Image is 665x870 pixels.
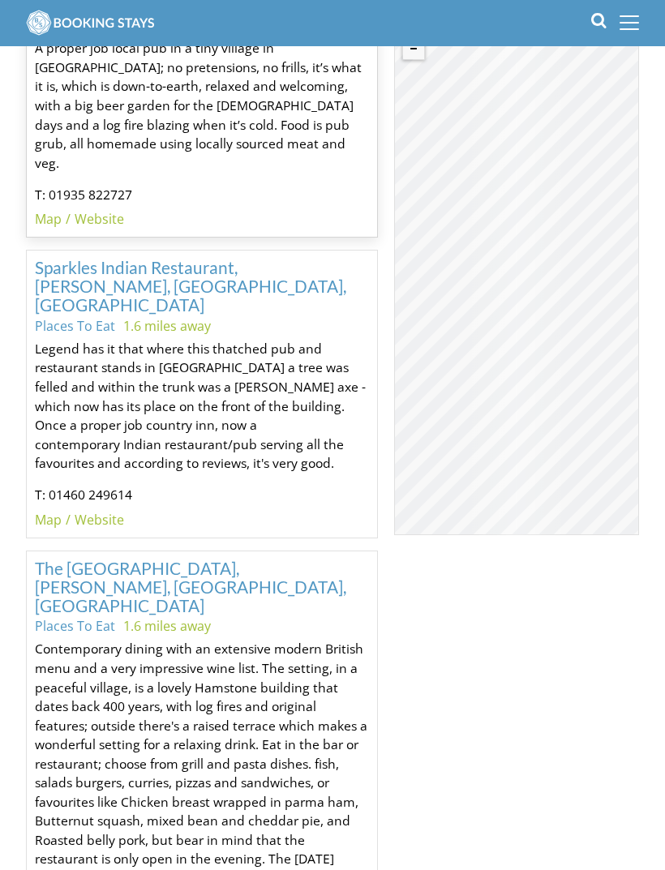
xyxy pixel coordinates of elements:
li: 1.6 miles away [123,316,211,336]
p: T: 01460 249614 [35,486,369,505]
p: A proper job local pub in a tiny village in [GEOGRAPHIC_DATA]; no pretensions, no frills, it’s wh... [35,39,369,173]
a: Map [35,210,62,228]
a: Website [75,511,124,529]
p: T: 01935 822727 [35,186,369,205]
li: 1.6 miles away [123,616,211,636]
a: Website [75,210,124,228]
a: Places To Eat [35,317,115,335]
a: The [GEOGRAPHIC_DATA], [PERSON_NAME], [GEOGRAPHIC_DATA], [GEOGRAPHIC_DATA] [35,558,346,615]
a: Places To Eat [35,617,115,635]
a: Map [35,511,62,529]
p: Legend has it that where this thatched pub and restaurant stands in [GEOGRAPHIC_DATA] a tree was ... [35,340,369,474]
canvas: Map [395,9,638,534]
a: Sparkles Indian Restaurant, [PERSON_NAME], [GEOGRAPHIC_DATA], [GEOGRAPHIC_DATA] [35,257,346,315]
button: Zoom out [403,38,424,59]
img: BookingStays [26,6,156,39]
